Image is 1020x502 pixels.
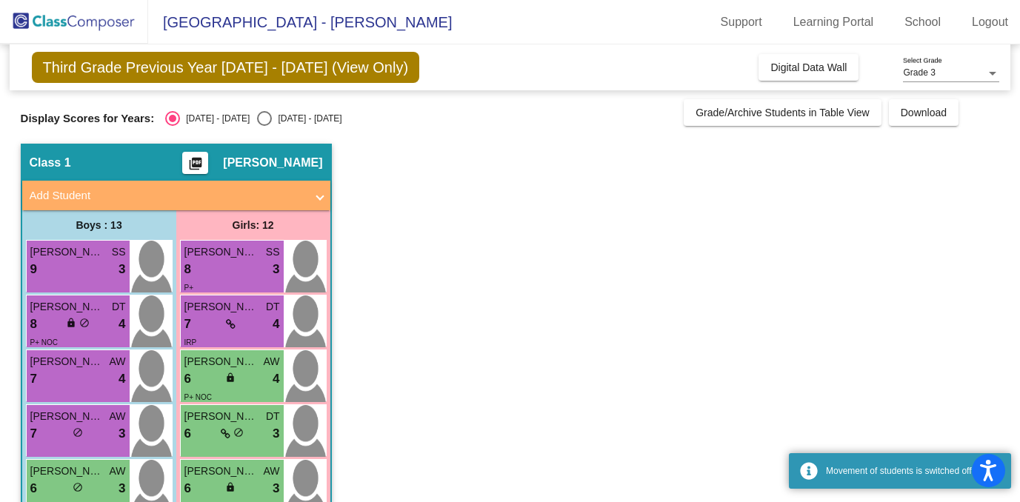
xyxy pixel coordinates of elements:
span: lock [225,482,236,492]
span: DT [112,299,126,315]
span: IRP [184,338,197,347]
span: DT [266,409,280,424]
span: [PERSON_NAME] [30,299,104,315]
div: Movement of students is switched off [826,464,1000,478]
span: [PERSON_NAME] [184,244,259,260]
span: 3 [119,260,125,279]
span: lock [66,318,76,328]
span: 3 [273,479,279,498]
span: [PERSON_NAME] [184,463,259,479]
span: P+ NOC [30,338,59,347]
span: Download [901,107,947,118]
span: 9 [30,260,37,279]
button: Print Students Details [182,152,208,174]
span: SS [266,244,280,260]
span: 3 [119,479,125,498]
span: 3 [119,424,125,444]
span: 7 [30,369,37,389]
span: 6 [30,479,37,498]
span: 6 [184,369,191,389]
button: Download [889,99,959,126]
mat-panel-title: Add Student [30,187,305,204]
span: AW [110,409,126,424]
a: School [893,10,953,34]
span: [PERSON_NAME] [30,463,104,479]
span: 6 [184,424,191,444]
span: do_not_disturb_alt [73,427,83,438]
span: [PERSON_NAME] [184,354,259,369]
a: Learning Portal [781,10,886,34]
a: Support [709,10,774,34]
span: AW [110,354,126,369]
span: SS [112,244,126,260]
mat-icon: picture_as_pdf [187,156,204,177]
span: 8 [184,260,191,279]
span: [PERSON_NAME] [223,155,322,170]
span: do_not_disturb_alt [73,482,83,492]
span: [GEOGRAPHIC_DATA] - [PERSON_NAME] [148,10,452,34]
span: P+ [184,284,194,292]
span: do_not_disturb_alt [79,318,90,328]
div: [DATE] - [DATE] [180,112,250,125]
span: [PERSON_NAME] [30,409,104,424]
span: 4 [273,369,279,389]
span: Digital Data Wall [770,61,847,73]
span: 7 [30,424,37,444]
span: Grade/Archive Students in Table View [696,107,870,118]
span: [PERSON_NAME] [184,409,259,424]
span: 7 [184,315,191,334]
a: Logout [960,10,1020,34]
span: [PERSON_NAME] [30,354,104,369]
span: 4 [119,315,125,334]
span: [PERSON_NAME] [30,244,104,260]
div: [DATE] - [DATE] [272,112,341,125]
span: Display Scores for Years: [21,112,155,125]
span: P+ NOC [184,393,213,401]
div: Boys : 13 [22,210,176,240]
button: Grade/Archive Students in Table View [684,99,881,126]
span: 3 [273,424,279,444]
span: 4 [273,315,279,334]
button: Digital Data Wall [759,54,859,81]
span: do_not_disturb_alt [233,427,244,438]
div: Girls: 12 [176,210,330,240]
span: DT [266,299,280,315]
span: Grade 3 [903,67,935,78]
span: Third Grade Previous Year [DATE] - [DATE] (View Only) [32,52,420,83]
span: 3 [273,260,279,279]
span: 4 [119,369,125,389]
span: 8 [30,315,37,334]
span: AW [110,463,126,479]
span: Class 1 [30,155,71,170]
span: AW [264,354,280,369]
span: [PERSON_NAME] [184,299,259,315]
span: lock [225,372,236,383]
span: AW [264,463,280,479]
mat-expansion-panel-header: Add Student [22,181,330,210]
span: 6 [184,479,191,498]
mat-radio-group: Select an option [165,111,341,126]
